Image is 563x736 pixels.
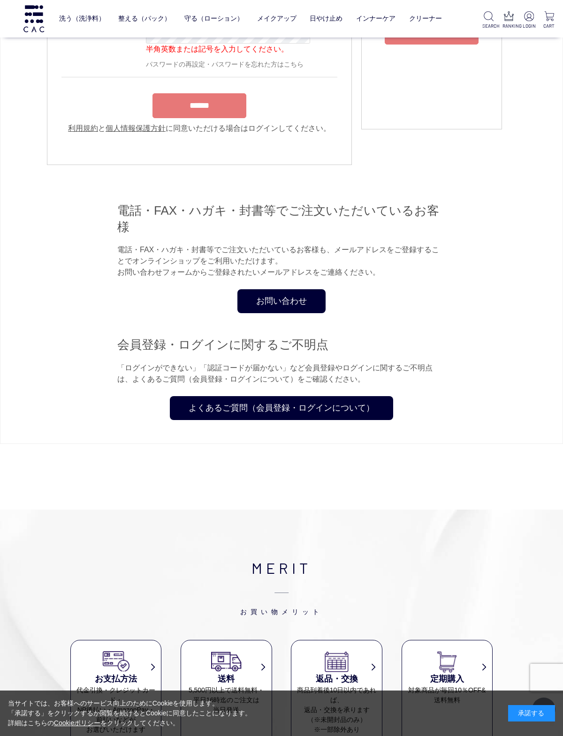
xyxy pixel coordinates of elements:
h3: 返品・交換 [291,673,381,685]
h3: お支払方法 [71,673,161,685]
h2: MERIT [70,556,493,616]
a: 整える（パック） [118,8,171,30]
dd: 商品到着後10日以内であれば、 返品・交換を承ります （※未開封品のみ） ※一部除外あり [291,685,381,735]
a: 日やけ止め [310,8,342,30]
a: インナーケア [356,8,396,30]
a: 定期購入 対象商品が毎回10％OFF&送料無料 [402,650,492,705]
p: SEARCH [482,23,495,30]
h2: 電話・FAX・ハガキ・封書等でご注文いただいているお客様 [117,203,446,235]
p: 電話・FAX・ハガキ・封書等でご注文いただいているお客様も、メールアドレスをご登録することでオンラインショップをご利用いただけます。 お問い合わせフォームからご登録されたいメールアドレスをご連絡... [117,244,446,278]
a: LOGIN [523,11,535,30]
a: 個人情報保護方針 [106,124,166,132]
dd: 代金引換・クレジットカード・ NP後払い・AmazonPay・ 前払いなどが お選びいただけます [71,685,161,735]
a: Cookieポリシー [54,719,101,727]
dd: 5,500円以上で送料無料・ 平日16時迄のご注文は 当日発送 [181,685,271,715]
a: よくあるご質問（会員登録・ログインについて） [170,396,393,420]
a: クリーナー [409,8,442,30]
p: RANKING [502,23,515,30]
h3: 送料 [181,673,271,685]
a: 送料 5,500円以上で送料無料・平日16時迄のご注文は当日発送 [181,650,271,715]
a: RANKING [502,11,515,30]
a: お支払方法 代金引換・クレジットカード・NP後払い・AmazonPay・前払いなどがお選びいただけます [71,650,161,735]
div: と に同意いただける場合はログインしてください。 [61,123,337,134]
p: 「ログインができない」「認証コードが届かない」など会員登録やログインに関するご不明点は、よくあるご質問（会員登録・ログインについて）をご確認ください。 [117,362,446,385]
p: CART [543,23,555,30]
a: パスワードの再設定・パスワードを忘れた方はこちら [146,60,304,68]
a: メイクアップ [257,8,297,30]
a: SEARCH [482,11,495,30]
a: 利用規約 [68,124,98,132]
a: お問い合わせ [237,289,326,313]
dd: 対象商品が毎回10％OFF& 送料無料 [402,685,492,705]
a: CART [543,11,555,30]
h3: 定期購入 [402,673,492,685]
span: お買い物メリット [70,579,493,616]
a: 返品・交換 商品到着後10日以内であれば、返品・交換を承ります（※未開封品のみ）※一部除外あり [291,650,381,735]
p: LOGIN [523,23,535,30]
a: 守る（ローション） [184,8,243,30]
a: 洗う（洗浄料） [59,8,105,30]
div: 当サイトでは、お客様へのサービス向上のためにCookieを使用します。 「承諾する」をクリックするか閲覧を続けるとCookieに同意したことになります。 詳細はこちらの をクリックしてください。 [8,698,252,728]
h2: 会員登録・ログインに関するご不明点 [117,337,446,353]
div: 承諾する [508,705,555,721]
img: logo [22,5,46,32]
